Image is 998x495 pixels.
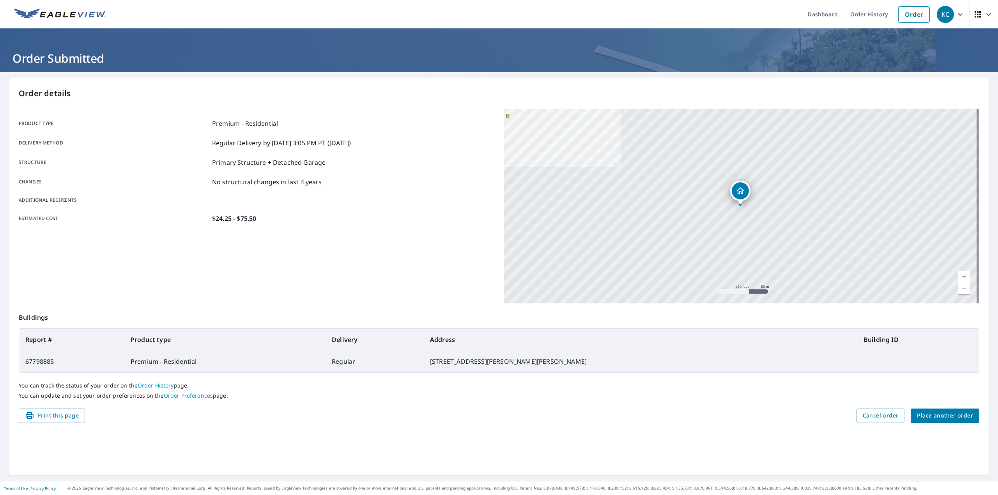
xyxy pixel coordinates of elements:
span: Print this page [25,411,79,421]
p: You can track the status of your order on the page. [19,382,979,389]
a: Terms of Use [4,486,28,491]
th: Building ID [857,329,979,351]
a: Order Preferences [164,392,213,399]
button: Print this page [19,409,85,423]
p: You can update and set your order preferences on the page. [19,392,979,399]
a: Privacy Policy [30,486,56,491]
button: Place another order [911,409,979,423]
div: Dropped pin, building 1, Residential property, 415 Stone Marshall Rd Van Alstyne, TX 75495 [730,181,750,205]
img: EV Logo [14,9,106,20]
p: Buildings [19,303,979,328]
p: | [4,486,56,491]
span: Cancel order [863,411,899,421]
p: Estimated cost [19,214,209,223]
td: [STREET_ADDRESS][PERSON_NAME][PERSON_NAME] [424,351,857,372]
p: Additional recipients [19,197,209,204]
p: Delivery method [19,138,209,148]
div: KC [937,6,954,23]
p: $24.25 - $75.50 [212,214,256,223]
a: Current Level 17, Zoom Out [958,282,970,294]
a: Current Level 17, Zoom In [958,271,970,282]
p: © 2025 Eagle View Technologies, Inc. and Pictometry International Corp. All Rights Reserved. Repo... [67,485,994,491]
p: Order details [19,88,979,99]
h1: Order Submitted [9,50,989,66]
td: 67798885 [19,351,124,372]
a: Order History [138,382,174,389]
p: Primary Structure + Detached Garage [212,158,326,167]
th: Address [424,329,857,351]
a: Order [898,6,930,23]
td: Regular [326,351,424,372]
p: Product type [19,119,209,128]
p: Regular Delivery by [DATE] 3:05 PM PT ([DATE]) [212,138,351,148]
p: Structure [19,158,209,167]
p: Changes [19,177,209,187]
td: Premium - Residential [124,351,326,372]
span: Place another order [917,411,973,421]
th: Product type [124,329,326,351]
button: Cancel order [856,409,905,423]
p: Premium - Residential [212,119,278,128]
p: No structural changes in last 4 years [212,177,322,187]
th: Report # [19,329,124,351]
th: Delivery [326,329,424,351]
